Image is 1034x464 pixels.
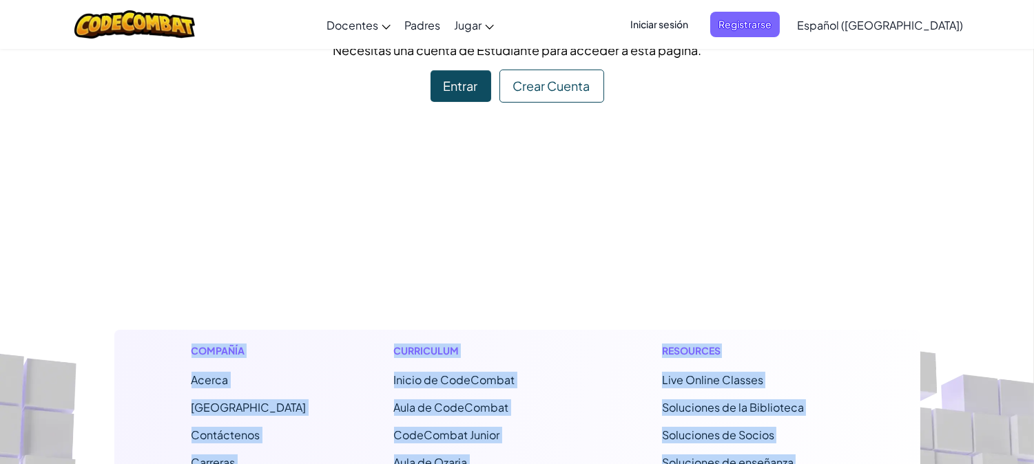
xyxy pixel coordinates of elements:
a: Docentes [320,6,397,43]
span: Contáctenos [192,428,260,442]
div: Crear Cuenta [499,70,604,103]
span: Docentes [327,18,378,32]
a: CodeCombat Junior [394,428,500,442]
button: Iniciar sesión [622,12,696,37]
div: Entrar [431,70,491,102]
h1: Curriculum [394,344,575,358]
img: CodeCombat logo [74,10,195,39]
a: Soluciones de Socios [662,428,774,442]
a: Jugar [447,6,501,43]
span: Inicio de CodeCombat [394,372,515,387]
button: Registrarse [710,12,780,37]
a: Español ([GEOGRAPHIC_DATA]) [790,6,970,43]
h1: Compañía [192,344,307,358]
a: Aula de CodeCombat [394,400,509,414]
a: [GEOGRAPHIC_DATA] [192,400,307,414]
a: Soluciones de la Biblioteca [662,400,804,414]
span: Español ([GEOGRAPHIC_DATA]) [797,18,963,32]
span: Jugar [454,18,482,32]
a: Live Online Classes [662,372,763,387]
h1: Resources [662,344,843,358]
a: Acerca [192,372,229,387]
p: Necesitas una cuenta de Estudiante para acceder a esta pagina. [125,40,910,60]
a: Padres [397,6,447,43]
